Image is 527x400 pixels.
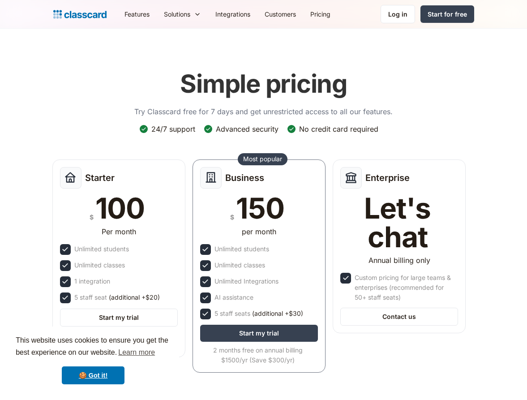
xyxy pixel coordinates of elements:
[214,292,253,302] div: AI assistance
[242,226,276,237] div: per month
[214,260,265,270] div: Unlimited classes
[257,4,303,24] a: Customers
[299,124,378,134] div: No credit card required
[214,244,269,254] div: Unlimited students
[230,211,234,223] div: $
[368,255,430,266] div: Annual billing only
[117,346,156,359] a: learn more about cookies
[216,124,278,134] div: Advanced security
[134,106,393,117] p: Try Classcard free for 7 days and get unrestricted access to all our features.
[74,244,129,254] div: Unlimited students
[95,194,145,223] div: 100
[214,276,278,286] div: Unlimited Integrations
[151,124,195,134] div: 24/7 support
[200,345,316,365] div: 2 months free on annual billing $1500/yr (Save $300/yr)
[157,4,208,24] div: Solutions
[74,276,110,286] div: 1 integration
[117,4,157,24] a: Features
[16,335,171,359] span: This website uses cookies to ensure you get the best experience on our website.
[85,172,115,183] h2: Starter
[7,327,179,393] div: cookieconsent
[428,9,467,19] div: Start for free
[180,69,347,99] h1: Simple pricing
[164,9,190,19] div: Solutions
[225,172,264,183] h2: Business
[236,194,284,223] div: 150
[381,5,415,23] a: Log in
[53,8,107,21] a: home
[62,366,124,384] a: dismiss cookie message
[340,194,454,251] div: Let's chat
[365,172,410,183] h2: Enterprise
[303,4,338,24] a: Pricing
[355,273,456,302] div: Custom pricing for large teams & enterprises (recommended for 50+ staff seats)
[214,309,303,318] div: 5 staff seats
[102,226,136,237] div: Per month
[109,292,160,302] span: (additional +$20)
[252,309,303,318] span: (additional +$30)
[243,155,282,163] div: Most popular
[74,292,160,302] div: 5 staff seat
[388,9,407,19] div: Log in
[60,309,178,327] a: Start my trial
[420,5,474,23] a: Start for free
[90,211,94,223] div: $
[200,325,318,342] a: Start my trial
[340,308,458,326] a: Contact us
[74,260,125,270] div: Unlimited classes
[208,4,257,24] a: Integrations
